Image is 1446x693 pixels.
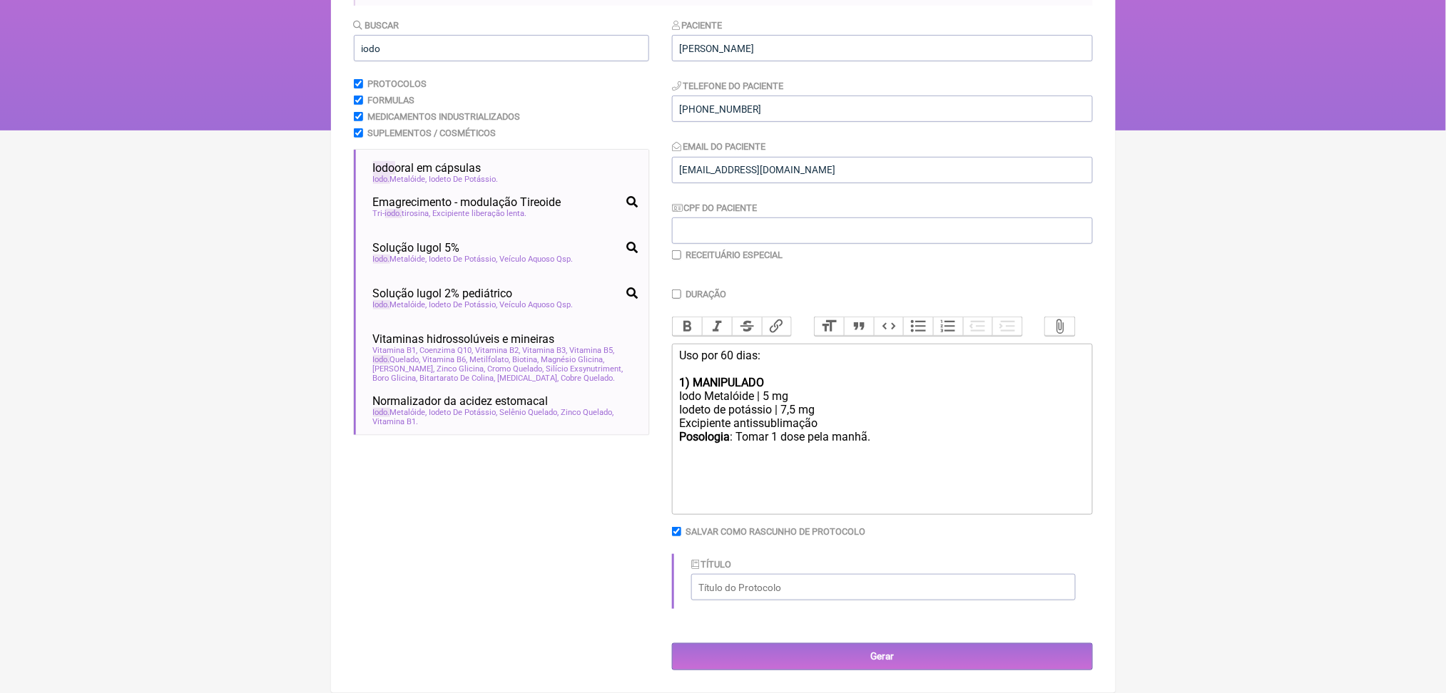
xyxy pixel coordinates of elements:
[992,317,1022,336] button: Increase Level
[373,355,421,364] span: Quelado
[354,20,399,31] label: Buscar
[429,300,498,309] span: Iodeto De Potássio
[429,175,499,184] span: Iodeto De Potássio
[373,255,390,264] span: Iodo
[679,349,1084,389] div: Uso por 60 dias:
[933,317,963,336] button: Numbers
[373,300,390,309] span: Iodo
[373,175,390,184] span: Iodo
[373,175,427,184] span: Metalóide
[373,287,513,300] span: Solução lugol 2% pediátrico
[523,346,568,355] span: Vitamina B3
[679,430,1084,443] div: : Tomar 1 dose pela manhã.
[672,643,1093,669] input: Gerar
[874,317,904,336] button: Code
[561,408,614,417] span: Zinco Quelado
[373,300,427,309] span: Metalóide
[373,417,419,426] span: Vitamina B1
[561,374,616,383] span: Cobre Quelado
[373,161,395,175] span: Iodo
[672,81,784,91] label: Telefone do Paciente
[546,364,623,374] span: Silício Exsynutriment
[513,355,539,364] span: Biotina
[373,332,555,346] span: Vitaminas hidrossolúveis e mineiras
[367,95,414,106] label: Formulas
[500,300,574,309] span: Veículo Aquoso Qsp
[488,364,544,374] span: Cromo Quelado
[437,364,486,374] span: Zinco Glicina
[844,317,874,336] button: Quote
[672,141,766,152] label: Email do Paciente
[672,20,723,31] label: Paciente
[686,289,726,299] label: Duração
[373,195,561,209] span: Emagrecimento - modulação Tireoide
[385,209,402,218] span: iodo
[373,161,482,175] span: oral em cápsulas
[429,408,498,417] span: Iodeto De Potássio
[903,317,933,336] button: Bullets
[354,35,649,61] input: exemplo: emagrecimento, ansiedade
[679,376,764,389] strong: 1) MANIPULADO
[433,209,527,218] span: Excipiente liberação lenta
[367,128,496,138] label: Suplementos / Cosméticos
[686,526,865,537] label: Salvar como rascunho de Protocolo
[691,574,1076,600] input: Título do Protocolo
[373,355,390,364] span: Iodo
[679,389,1084,403] div: Iodo Metalóide | 5 mg
[373,408,390,417] span: Iodo
[498,374,559,383] span: [MEDICAL_DATA]
[963,317,993,336] button: Decrease Level
[373,346,418,355] span: Vitamina B1
[373,209,431,218] span: Tri- tirosina
[686,250,783,260] label: Receituário Especial
[691,559,732,570] label: Título
[1045,317,1075,336] button: Attach Files
[373,255,427,264] span: Metalóide
[373,364,435,374] span: [PERSON_NAME]
[373,408,427,417] span: Metalóide
[373,241,460,255] span: Solução lugol 5%
[476,346,521,355] span: Vitamina B2
[367,111,520,122] label: Medicamentos Industrializados
[732,317,762,336] button: Strikethrough
[420,346,474,355] span: Coenzima Q10
[762,317,792,336] button: Link
[679,403,1084,430] div: Iodeto de potássio | 7,5 mg Excipiente antissublimação
[429,255,498,264] span: Iodeto De Potássio
[815,317,845,336] button: Heading
[420,374,496,383] span: Bitartarato De Colina
[373,394,549,408] span: Normalizador da acidez estomacal
[470,355,511,364] span: Metilfolato
[373,374,418,383] span: Boro Glicina
[541,355,605,364] span: Magnésio Glicina
[423,355,468,364] span: Vitamina B6
[673,317,703,336] button: Bold
[702,317,732,336] button: Italic
[500,408,559,417] span: Selênio Quelado
[500,255,574,264] span: Veículo Aquoso Qsp
[367,78,427,89] label: Protocolos
[570,346,615,355] span: Vitamina B5
[672,202,758,213] label: CPF do Paciente
[679,430,730,443] strong: Posologia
